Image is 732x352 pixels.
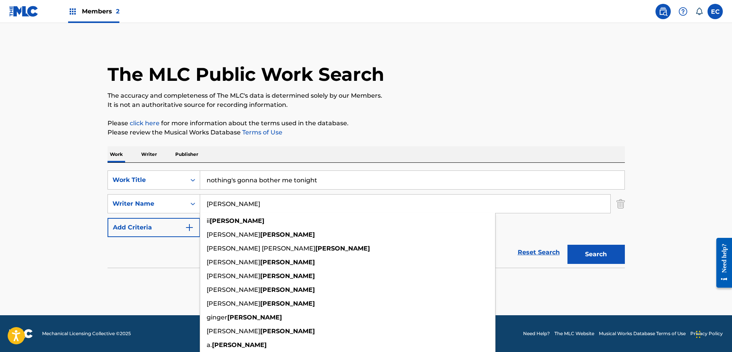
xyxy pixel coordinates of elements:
[241,129,282,136] a: Terms of Use
[207,259,260,266] span: [PERSON_NAME]
[139,146,159,162] p: Writer
[112,175,181,185] div: Work Title
[108,170,625,268] form: Search Form
[260,272,315,280] strong: [PERSON_NAME]
[675,4,691,19] div: Help
[9,6,39,17] img: MLC Logo
[567,245,625,264] button: Search
[695,8,703,15] div: Notifications
[207,231,260,238] span: [PERSON_NAME]
[260,327,315,335] strong: [PERSON_NAME]
[599,330,686,337] a: Musical Works Database Terms of Use
[523,330,550,337] a: Need Help?
[554,330,594,337] a: The MLC Website
[207,272,260,280] span: [PERSON_NAME]
[112,199,181,208] div: Writer Name
[173,146,201,162] p: Publisher
[514,244,564,261] a: Reset Search
[711,232,732,294] iframe: Resource Center
[659,7,668,16] img: search
[227,314,282,321] strong: [PERSON_NAME]
[616,194,625,213] img: Delete Criterion
[207,327,260,335] span: [PERSON_NAME]
[696,323,701,346] div: Drag
[694,315,732,352] iframe: Chat Widget
[655,4,671,19] a: Public Search
[108,100,625,110] p: It is not an authoritative source for recording information.
[207,314,227,321] span: ginger
[108,63,384,86] h1: The MLC Public Work Search
[185,223,194,232] img: 9d2ae6d4665cec9f34b9.svg
[42,330,131,337] span: Mechanical Licensing Collective © 2025
[82,7,119,16] span: Members
[315,245,370,252] strong: [PERSON_NAME]
[207,341,212,349] span: a.
[108,146,125,162] p: Work
[690,330,723,337] a: Privacy Policy
[708,4,723,19] div: User Menu
[260,286,315,293] strong: [PERSON_NAME]
[9,329,33,338] img: logo
[108,91,625,100] p: The accuracy and completeness of The MLC's data is determined solely by our Members.
[210,217,264,224] strong: [PERSON_NAME]
[68,7,77,16] img: Top Rightsholders
[260,259,315,266] strong: [PERSON_NAME]
[678,7,688,16] img: help
[207,217,210,224] span: ii
[130,120,160,127] a: click here
[212,341,267,349] strong: [PERSON_NAME]
[116,8,119,15] span: 2
[207,300,260,307] span: [PERSON_NAME]
[108,218,200,237] button: Add Criteria
[260,300,315,307] strong: [PERSON_NAME]
[108,119,625,128] p: Please for more information about the terms used in the database.
[207,286,260,293] span: [PERSON_NAME]
[207,245,315,252] span: [PERSON_NAME] [PERSON_NAME]
[260,231,315,238] strong: [PERSON_NAME]
[108,128,625,137] p: Please review the Musical Works Database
